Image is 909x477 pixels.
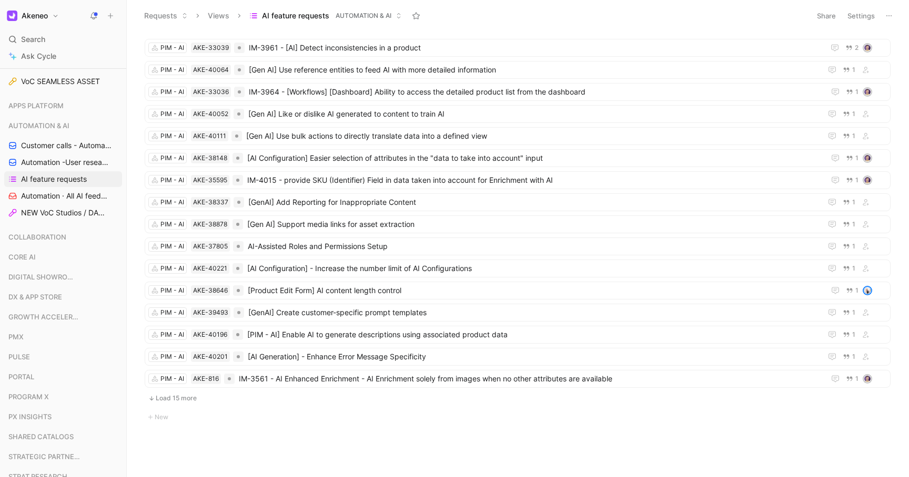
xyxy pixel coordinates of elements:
div: PORTAL [4,369,122,388]
button: 1 [841,108,857,120]
div: AKE-38337 [193,197,228,208]
span: PX INSIGHTS [8,411,52,422]
button: 1 [841,64,857,76]
div: STRATEGIC PARTNERSHIP [4,449,122,468]
div: AUTOMATION & AICustomer calls - Automation ([PERSON_NAME])Automation -User research per projectAI... [4,118,122,221]
span: STRATEGIC PARTNERSHIP [8,451,82,462]
span: 1 [855,287,858,294]
button: 1 [841,329,857,340]
a: PIM - AIAKE-40201[AI Generation] - Enhance Error Message Specificity1 [145,348,891,366]
div: PX INSIGHTS [4,409,122,428]
div: AKE-33036 [193,87,229,97]
span: IM-3561 - AI Enhanced Enrichment - AI Enrichment solely from images when no other attributes are ... [239,372,821,385]
div: AKE-40052 [193,109,228,119]
div: PIM - AI [160,131,184,141]
span: VoC SEAMLESS ASSET [21,76,100,87]
div: AKE-40196 [193,329,227,340]
span: Automation -User research per project [21,157,110,168]
button: 1 [841,219,857,230]
span: 1 [852,199,855,205]
button: 1 [844,86,861,98]
button: 1 [841,241,857,252]
div: AKE-816 [193,374,219,384]
button: Settings [843,8,880,23]
a: PIM - AIAKE-38878[Gen AI] Support media links for asset extraction1 [145,215,891,233]
div: PIM - AI [160,219,184,230]
div: PIM - AI [160,153,184,163]
div: PIM - AI [160,241,184,252]
span: Search [21,33,45,46]
div: PULSE [4,349,122,365]
span: COLLABORATION [8,232,66,242]
a: PIM - AIAKE-39493[GenAI] Create customer-specific prompt templates1 [145,304,891,322]
span: [AI Configuration] - Increase the number limit of AI Configurations [247,262,822,275]
div: APPS PLATFORM [4,98,122,117]
div: PROGRAM X [4,389,122,408]
div: DX & APP STORE [4,289,122,305]
a: PIM - AIAKE-40052[Gen AI] Like or dislike AI generated to content to train AI1 [145,105,891,123]
button: 1 [841,307,857,318]
span: PULSE [8,351,30,362]
button: Requests [139,8,193,24]
button: Share [812,8,841,23]
span: 2 [855,45,858,51]
div: COLLABORATION [4,229,122,248]
a: VoC SEAMLESS ASSET [4,74,122,89]
a: PIM - AIAKE-40221[AI Configuration] - Increase the number limit of AI Configurations1 [145,260,891,277]
span: 1 [852,221,855,227]
div: AKE-39493 [193,307,228,318]
div: APPS PLATFORM [4,98,122,113]
span: AUTOMATION & AI [8,120,69,131]
div: DX & APP STORE [4,289,122,308]
span: [AI Configuration] Easier selection of attributes in the "data to take into account" input [247,152,821,164]
span: IM-3961 - [AI] Detect inconsistencies in a product [249,42,820,54]
span: SHARED CATALOGS [8,431,74,442]
span: 1 [855,155,858,161]
button: 1 [841,263,857,274]
button: AkeneoAkeneo [4,8,62,23]
div: PIM - AI [160,43,184,53]
div: PIM - AI [160,351,184,362]
a: PIM - AIAKE-37805AI-Assisted Roles and Permissions Setup1 [145,237,891,255]
span: [Gen AI] Use bulk actions to directly translate data into a defined view [246,130,822,142]
span: DIGITAL SHOWROOM [8,272,78,282]
img: avatar [864,44,871,51]
div: PX INSIGHTS [4,409,122,424]
button: 1 [841,196,857,208]
button: 1 [844,285,861,296]
a: Automation -User research per project [4,154,122,170]
img: Akeneo [7,11,17,21]
a: PIM - AIAKE-35595IM-4015 - provide SKU (Identifier) Field in data taken into account for Enrichme... [145,171,891,189]
span: 1 [852,133,855,139]
div: PIM - AI [160,263,184,274]
a: PIM - AIAKE-33036IM-3964 - [Workflows] [Dashboard] Ability to access the detailed product list fr... [145,83,891,101]
button: AI feature requestsAUTOMATION & AI [245,8,407,24]
button: New [144,411,892,423]
a: Ask Cycle [4,48,122,64]
div: PMX [4,329,122,345]
a: AI feature requests [4,171,122,187]
span: Automation · All AI feedbacks [21,191,109,201]
span: AI feature requests [21,174,87,184]
span: AI-Assisted Roles and Permissions Setup [248,240,817,253]
div: PIM - AI [160,87,184,97]
div: PIM - AI [160,374,184,384]
a: PIM - AIAKE-38148[AI Configuration] Easier selection of attributes in the "data to take into acco... [145,149,891,167]
div: AKE-37805 [193,241,228,252]
span: [AI Generation] - Enhance Error Message Specificity [248,350,822,363]
span: NEW VoC Studios / DAM & Automation [21,208,110,218]
span: PORTAL [8,371,34,382]
div: COLLABORATION [4,229,122,245]
div: PIM - AI [160,307,184,318]
span: CORE AI [8,252,36,262]
a: PIM - AIAKE-33039IM-3961 - [AI] Detect inconsistencies in a product2avatar [145,39,891,57]
span: 1 [852,354,855,360]
span: IM-4015 - provide SKU (Identifier) Field in data taken into account for Enrichment with AI [247,174,821,186]
div: PULSE [4,349,122,368]
div: PIM - AI [160,65,184,75]
img: avatar [864,88,871,96]
button: Views [203,8,234,24]
span: [Gen AI] Support media links for asset extraction [247,218,822,231]
div: PROGRAM X [4,389,122,405]
div: DIGITAL SHOWROOM [4,269,122,285]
